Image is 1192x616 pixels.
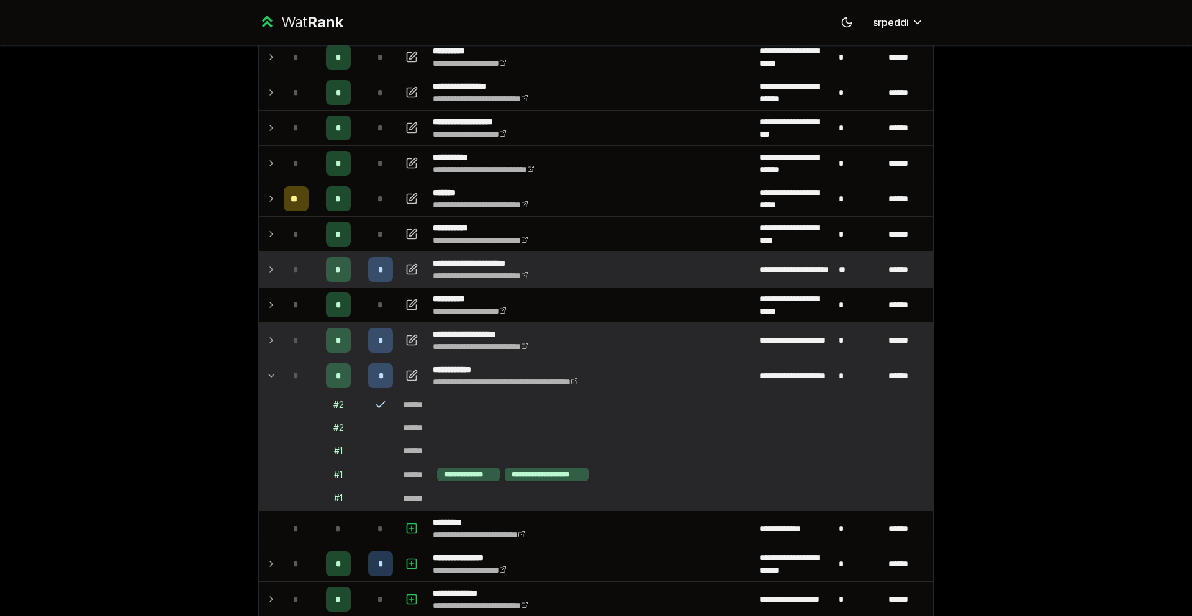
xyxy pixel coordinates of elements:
div: # 2 [333,399,344,411]
button: srpeddi [863,11,934,34]
div: # 2 [333,422,344,434]
span: srpeddi [873,15,909,30]
div: # 1 [334,468,343,481]
span: Rank [307,13,343,31]
div: # 1 [334,492,343,504]
a: WatRank [258,12,343,32]
div: # 1 [334,445,343,457]
div: Wat [281,12,343,32]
